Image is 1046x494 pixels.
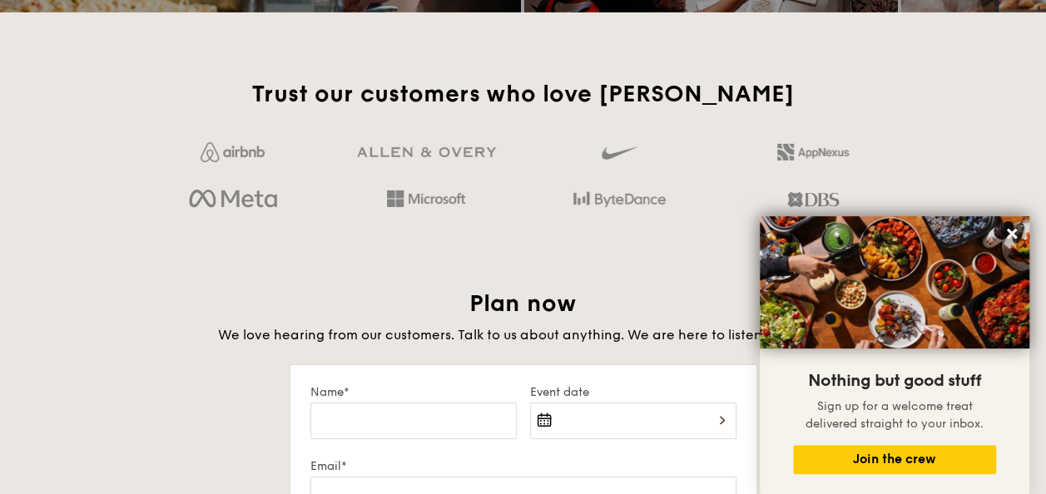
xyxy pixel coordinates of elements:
[530,385,736,399] label: Event date
[787,185,838,214] img: dbs.a5bdd427.png
[310,459,736,473] label: Email*
[760,216,1029,348] img: DSC07876-Edit02-Large.jpeg
[999,220,1025,247] button: Close
[143,79,903,109] h2: Trust our customers who love [PERSON_NAME]
[387,190,465,207] img: Hd4TfVa7bNwuIo1gAAAAASUVORK5CYII=
[357,147,496,158] img: GRg3jHAAAAABJRU5ErkJggg==
[806,399,984,431] span: Sign up for a welcome treat delivered straight to your inbox.
[602,139,637,167] img: gdlseuq06himwAAAABJRU5ErkJggg==
[777,144,849,161] img: 2L6uqdT+6BmeAFDfWP11wfMG223fXktMZIL+i+lTG25h0NjUBKOYhdW2Kn6T+C0Q7bASH2i+1JIsIulPLIv5Ss6l0e291fRVW...
[201,142,265,162] img: Jf4Dw0UUCKFd4aYAAAAASUVORK5CYII=
[573,185,666,214] img: bytedance.dc5c0c88.png
[793,445,996,474] button: Join the crew
[469,289,577,318] span: Plan now
[310,385,517,399] label: Name*
[808,371,981,391] span: Nothing but good stuff
[218,327,828,343] span: We love hearing from our customers. Talk to us about anything. We are here to listen and help.
[189,185,276,214] img: meta.d311700b.png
